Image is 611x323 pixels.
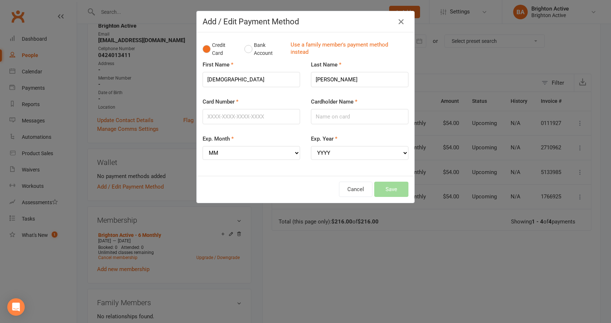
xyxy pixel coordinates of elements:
button: Bank Account [244,38,285,60]
label: Card Number [203,97,239,106]
button: Close [395,16,407,28]
button: Credit Card [203,38,237,60]
input: Name on card [311,109,408,124]
label: Exp. Year [311,134,338,143]
div: Open Intercom Messenger [7,298,25,316]
button: Cancel [339,182,372,197]
label: Last Name [311,60,342,69]
h4: Add / Edit Payment Method [203,17,408,26]
label: First Name [203,60,233,69]
input: XXXX-XXXX-XXXX-XXXX [203,109,300,124]
label: Cardholder Name [311,97,358,106]
label: Exp. Month [203,134,234,143]
a: Use a family member's payment method instead [291,41,405,57]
